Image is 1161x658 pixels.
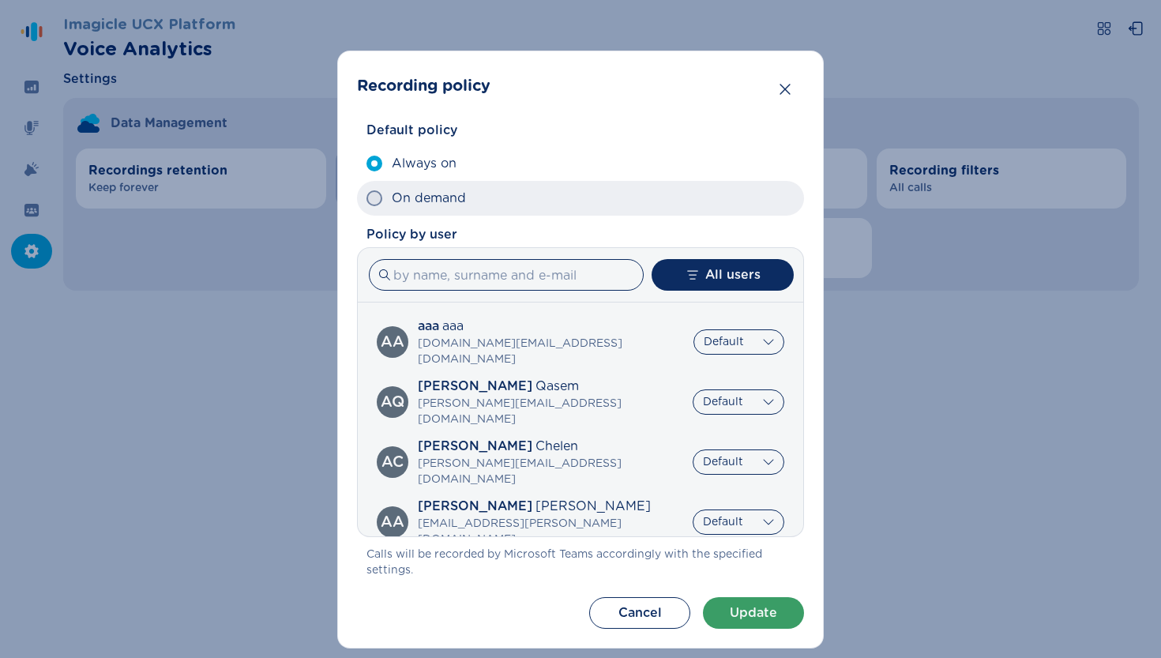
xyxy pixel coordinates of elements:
span: Default policy [366,121,457,140]
span: [PERSON_NAME][EMAIL_ADDRESS][DOMAIN_NAME] [418,456,686,487]
button: Close [769,73,801,105]
header: Recording policy [357,70,804,102]
span: Qasem [535,377,579,396]
span: [PERSON_NAME] [535,497,651,516]
div: Adrian Chelen [381,455,404,470]
span: aaa [442,317,464,336]
button: Update [703,597,804,629]
span: [PERSON_NAME] [418,437,532,456]
span: [PERSON_NAME][EMAIL_ADDRESS][DOMAIN_NAME] [418,396,686,427]
span: On demand [392,189,466,208]
span: Policy by user [366,225,804,244]
span: [PERSON_NAME] [418,497,532,516]
div: Abdullah Qasem [381,395,404,410]
span: [PERSON_NAME] [418,377,532,396]
span: Calls will be recorded by Microsoft Teams accordingly with the specified settings. [366,547,804,578]
span: Always on [392,154,457,173]
button: All users [652,259,794,291]
div: Ahmad Alkhalili [381,515,404,530]
span: aaa [418,317,439,336]
div: aaa aaa [381,335,404,350]
button: Cancel [589,597,690,629]
input: by name, surname and e-mail [369,259,644,291]
span: Chelen [535,437,578,456]
span: [DOMAIN_NAME][EMAIL_ADDRESS][DOMAIN_NAME] [418,336,687,367]
span: [EMAIL_ADDRESS][PERSON_NAME][DOMAIN_NAME] [418,516,686,547]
